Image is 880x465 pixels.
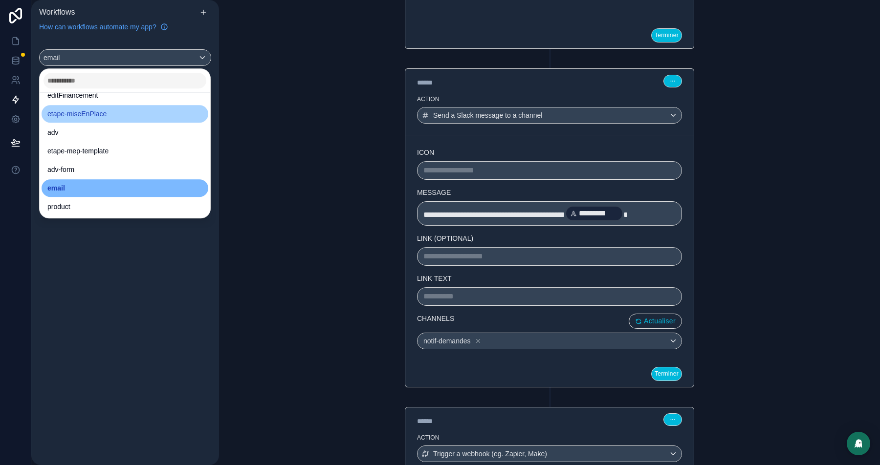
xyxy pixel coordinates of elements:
span: adv-form [47,164,74,175]
button: notif-demandes [417,333,682,349]
span: etape-mep-template [47,145,109,157]
div: scrollable content [31,38,219,465]
button: Send a Slack message to a channel [417,107,682,124]
button: Trigger a webhook (eg. Zapier, Make) [417,445,682,462]
div: Open Intercom Messenger [847,432,870,455]
span: Trigger a webhook (eg. Zapier, Make) [433,449,547,459]
span: product [47,201,70,212]
span: notif-demandes [423,336,471,346]
span: Send a Slack message to a channel [433,110,542,120]
span: email [47,182,65,194]
span: etape-miseEnPlace [47,108,107,120]
span: adv [47,127,59,138]
span: editFinancement [47,89,98,101]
